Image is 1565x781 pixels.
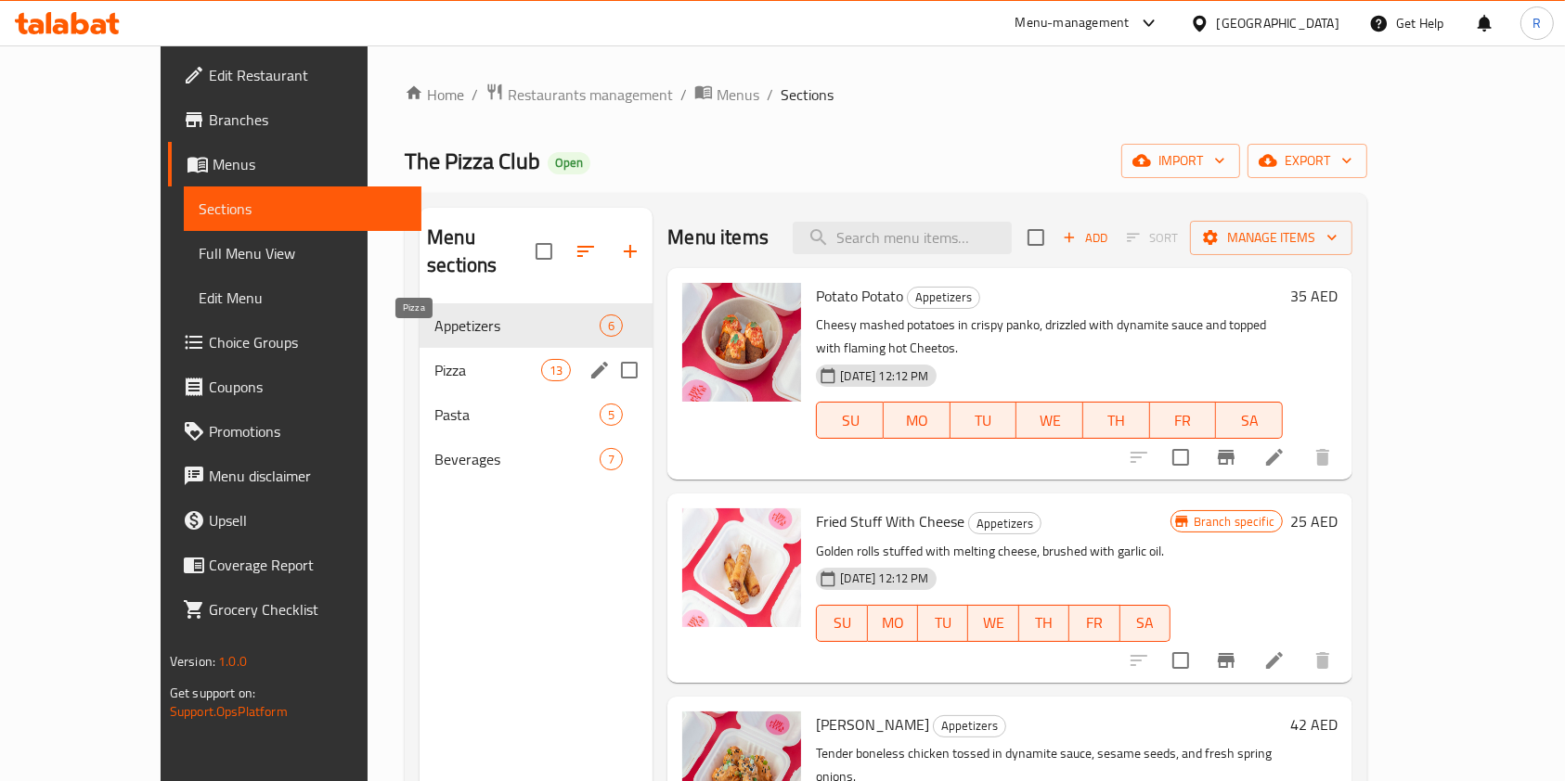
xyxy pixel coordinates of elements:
div: Menu-management [1015,12,1130,34]
a: Home [405,83,464,106]
span: Appetizers [908,287,979,308]
span: Full Menu View [199,242,407,264]
span: Select section first [1115,224,1190,252]
span: 13 [542,362,570,379]
span: Grocery Checklist [209,598,407,621]
div: Pasta5 [420,392,653,437]
span: Beverages [434,448,600,470]
button: export [1248,144,1367,178]
button: TH [1019,605,1069,642]
p: Golden rolls stuffed with melting cheese, brushed with garlic oil. [816,540,1170,563]
span: [PERSON_NAME] [816,711,929,738]
span: Potato Potato [816,282,903,310]
span: WE [1024,407,1076,434]
div: Beverages7 [420,437,653,481]
div: items [541,359,571,381]
span: Select section [1016,218,1055,257]
button: MO [868,605,918,642]
a: Coverage Report [168,543,422,587]
h2: Menu sections [427,224,536,279]
span: MO [875,609,911,636]
span: TU [925,609,961,636]
span: FR [1158,407,1209,434]
button: delete [1300,435,1345,480]
button: SA [1120,605,1171,642]
div: Pizza13edit [420,348,653,392]
a: Support.OpsPlatform [170,699,288,723]
h2: Menu items [667,224,769,251]
span: Appetizers [934,715,1005,736]
button: SU [816,402,884,439]
div: Appetizers [907,287,980,309]
span: [DATE] 12:12 PM [833,367,936,385]
a: Menu disclaimer [168,454,422,498]
span: 5 [601,406,622,424]
span: Appetizers [969,513,1041,534]
span: Get support on: [170,681,255,705]
span: The Pizza Club [405,140,540,182]
div: items [600,448,623,470]
span: Branches [209,109,407,131]
button: Add section [608,229,653,274]
span: Promotions [209,420,407,442]
a: Full Menu View [184,231,422,275]
span: TH [1091,407,1143,434]
span: Pizza [434,359,541,381]
button: Branch-specific-item [1204,638,1248,683]
span: Select to update [1161,438,1200,477]
span: Add [1060,227,1110,249]
h6: 25 AED [1290,508,1338,534]
span: Edit Restaurant [209,64,407,86]
span: Sections [199,198,407,220]
div: items [600,403,623,426]
span: Manage items [1205,226,1338,250]
div: Open [548,152,590,174]
button: edit [586,356,614,384]
span: Coverage Report [209,554,407,576]
span: Menu disclaimer [209,465,407,487]
span: Choice Groups [209,331,407,353]
h6: 35 AED [1290,283,1338,309]
li: / [680,83,687,106]
button: TU [951,402,1017,439]
div: Appetizers [434,314,600,337]
a: Edit Restaurant [168,53,422,97]
button: Branch-specific-item [1204,435,1248,480]
nav: breadcrumb [405,83,1367,107]
img: Fried Stuff With Cheese [682,508,801,627]
li: / [767,83,773,106]
a: Upsell [168,498,422,543]
a: Edit menu item [1263,446,1286,468]
span: Fried Stuff With Cheese [816,507,964,535]
a: Menus [168,142,422,186]
span: Version: [170,649,215,673]
button: FR [1150,402,1217,439]
span: SA [1223,407,1275,434]
span: [DATE] 12:12 PM [833,570,936,587]
button: FR [1069,605,1119,642]
a: Coupons [168,365,422,409]
div: items [600,314,623,337]
span: Select to update [1161,641,1200,680]
button: TU [918,605,968,642]
span: Open [548,155,590,171]
span: Add item [1055,224,1115,252]
span: import [1136,149,1225,173]
button: delete [1300,638,1345,683]
span: Restaurants management [508,83,673,106]
span: WE [976,609,1011,636]
span: Pasta [434,403,600,426]
button: WE [968,605,1018,642]
span: 7 [601,451,622,468]
span: FR [1077,609,1112,636]
span: TU [958,407,1010,434]
div: Appetizers6 [420,303,653,348]
span: Upsell [209,509,407,531]
span: Coupons [209,376,407,398]
a: Branches [168,97,422,142]
span: SU [824,407,876,434]
button: TH [1083,402,1150,439]
span: Select all sections [524,232,563,271]
nav: Menu sections [420,296,653,489]
a: Choice Groups [168,320,422,365]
